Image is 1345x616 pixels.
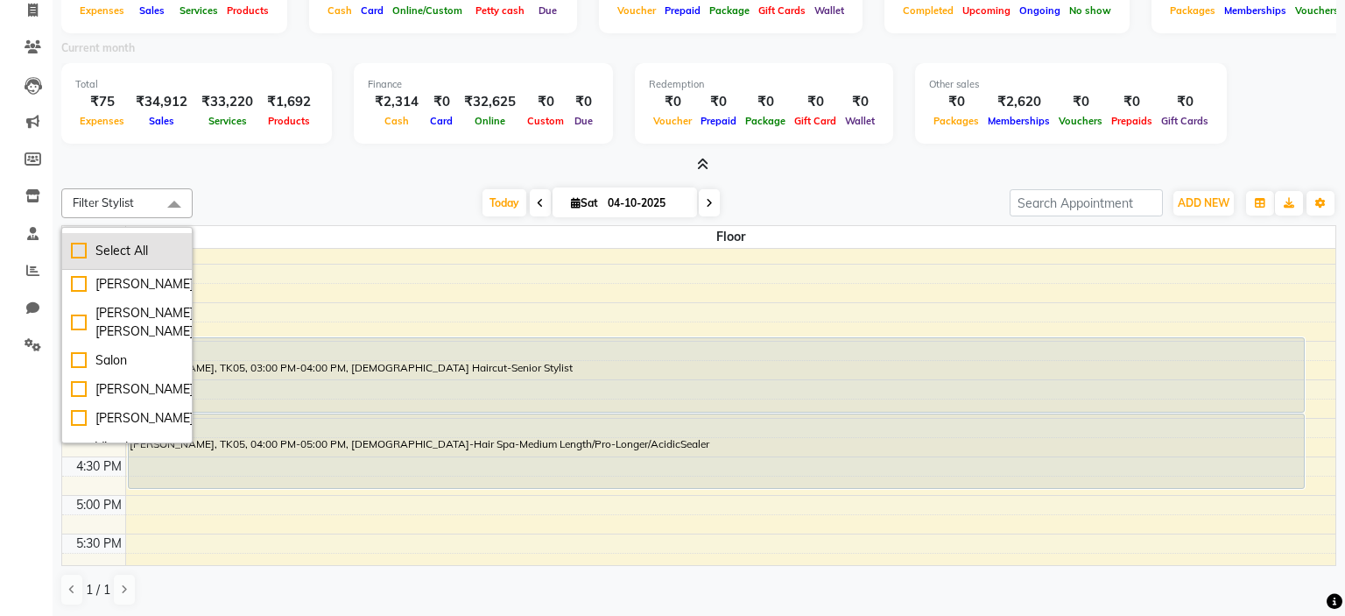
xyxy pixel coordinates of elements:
[380,115,413,127] span: Cash
[175,4,222,17] span: Services
[898,4,958,17] span: Completed
[388,4,467,17] span: Online/Custom
[75,115,129,127] span: Expenses
[1178,196,1229,209] span: ADD NEW
[426,92,457,112] div: ₹0
[1054,115,1107,127] span: Vouchers
[73,496,125,514] div: 5:00 PM
[810,4,849,17] span: Wallet
[126,226,1336,248] span: Floor
[61,40,135,56] label: Current month
[649,77,879,92] div: Redemption
[841,92,879,112] div: ₹0
[1010,189,1163,216] input: Search Appointment
[1065,4,1116,17] span: No show
[841,115,879,127] span: Wallet
[790,115,841,127] span: Gift Card
[1054,92,1107,112] div: ₹0
[929,115,983,127] span: Packages
[323,4,356,17] span: Cash
[129,92,194,112] div: ₹34,912
[73,535,125,553] div: 5:30 PM
[470,115,510,127] span: Online
[260,92,318,112] div: ₹1,692
[741,92,790,112] div: ₹0
[613,4,660,17] span: Voucher
[356,4,388,17] span: Card
[75,77,318,92] div: Total
[983,115,1054,127] span: Memberships
[741,115,790,127] span: Package
[929,92,983,112] div: ₹0
[696,115,741,127] span: Prepaid
[568,92,599,112] div: ₹0
[73,457,125,476] div: 4:30 PM
[602,190,690,216] input: 2025-10-04
[696,92,741,112] div: ₹0
[705,4,754,17] span: Package
[86,581,110,599] span: 1 / 1
[983,92,1054,112] div: ₹2,620
[1157,115,1213,127] span: Gift Cards
[482,189,526,216] span: Today
[1291,4,1343,17] span: Vouchers
[129,338,1305,412] div: [PERSON_NAME], TK05, 03:00 PM-04:00 PM, [DEMOGRAPHIC_DATA] Haircut-Senior Stylist
[457,92,523,112] div: ₹32,625
[75,4,129,17] span: Expenses
[649,92,696,112] div: ₹0
[1220,4,1291,17] span: Memberships
[62,226,125,244] div: Rooms
[71,351,183,370] div: Salon
[144,115,179,127] span: Sales
[929,77,1213,92] div: Other sales
[368,77,599,92] div: Finance
[570,115,597,127] span: Due
[264,115,314,127] span: Products
[649,115,696,127] span: Voucher
[129,414,1305,488] div: [PERSON_NAME], TK05, 04:00 PM-05:00 PM, [DEMOGRAPHIC_DATA]-Hair Spa-Medium Length/Pro-Longer/Acid...
[71,275,183,294] div: [PERSON_NAME]
[71,304,183,341] div: [PERSON_NAME] [PERSON_NAME]
[71,438,183,475] div: Vinod [PERSON_NAME]
[426,115,457,127] span: Card
[523,115,568,127] span: Custom
[534,4,561,17] span: Due
[1165,4,1220,17] span: Packages
[75,92,129,112] div: ₹75
[1157,92,1213,112] div: ₹0
[790,92,841,112] div: ₹0
[222,4,273,17] span: Products
[71,380,183,399] div: [PERSON_NAME]
[471,4,529,17] span: Petty cash
[1107,92,1157,112] div: ₹0
[567,196,602,209] span: Sat
[194,92,260,112] div: ₹33,220
[71,242,183,260] div: Select All
[958,4,1015,17] span: Upcoming
[368,92,426,112] div: ₹2,314
[660,4,705,17] span: Prepaid
[1107,115,1157,127] span: Prepaids
[523,92,568,112] div: ₹0
[1173,191,1234,216] button: ADD NEW
[71,409,183,428] div: [PERSON_NAME]
[73,195,134,209] span: Filter Stylist
[135,4,169,17] span: Sales
[1015,4,1065,17] span: Ongoing
[204,115,251,127] span: Services
[754,4,810,17] span: Gift Cards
